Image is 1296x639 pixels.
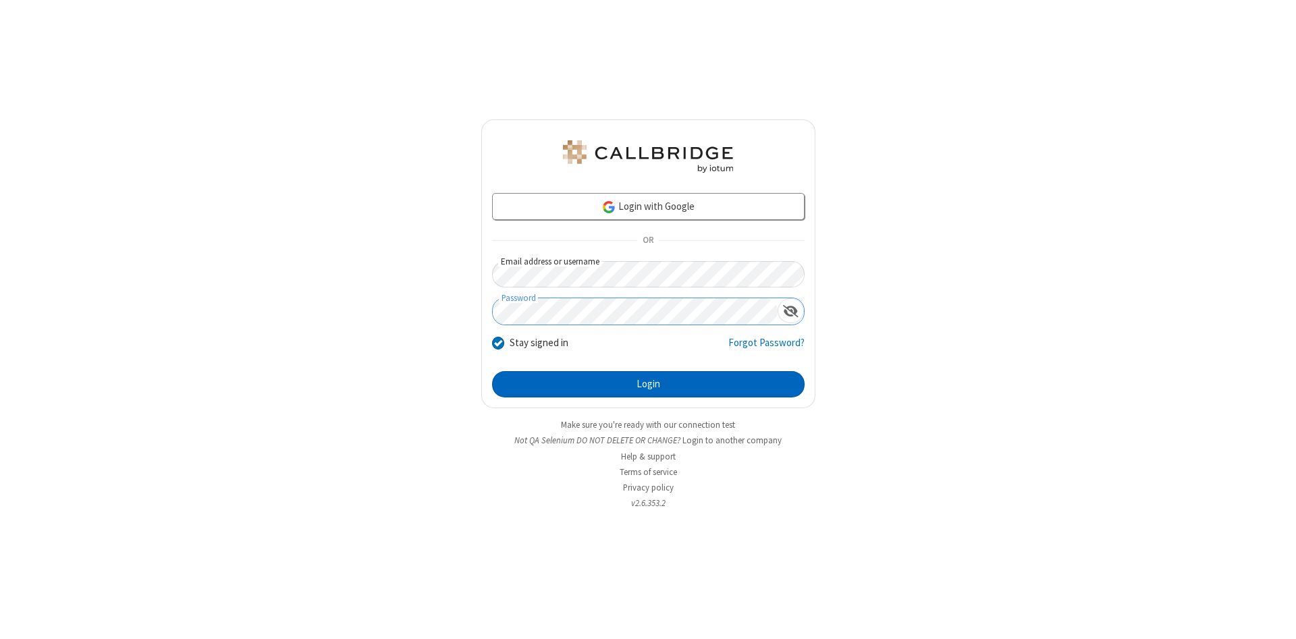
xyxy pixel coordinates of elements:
button: Login to another company [682,434,782,447]
a: Privacy policy [623,482,674,493]
a: Help & support [621,451,676,462]
iframe: Chat [1262,604,1286,630]
li: Not QA Selenium DO NOT DELETE OR CHANGE? [481,434,815,447]
a: Make sure you're ready with our connection test [561,419,735,430]
img: google-icon.png [601,200,616,215]
div: Show password [778,298,804,323]
li: v2.6.353.2 [481,497,815,509]
input: Password [493,298,778,325]
a: Login with Google [492,193,805,220]
img: QA Selenium DO NOT DELETE OR CHANGE [560,140,736,173]
a: Terms of service [620,466,677,478]
input: Email address or username [492,261,805,287]
span: OR [637,231,659,250]
label: Stay signed in [510,335,568,351]
a: Forgot Password? [728,335,805,361]
button: Login [492,371,805,398]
